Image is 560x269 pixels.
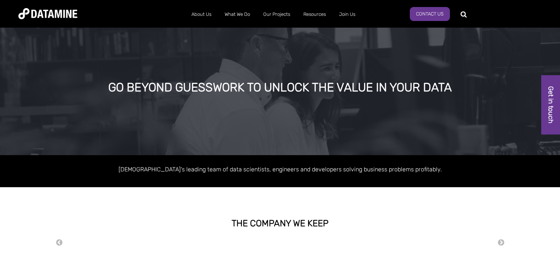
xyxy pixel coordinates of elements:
img: Datamine [18,8,77,19]
strong: THE COMPANY WE KEEP [232,218,328,228]
a: About Us [185,5,218,24]
a: Join Us [332,5,362,24]
a: What We Do [218,5,257,24]
p: [DEMOGRAPHIC_DATA]'s leading team of data scientists, engineers and developers solving business p... [70,164,490,174]
button: Previous [56,239,63,247]
a: Resources [297,5,332,24]
a: Our Projects [257,5,297,24]
div: GO BEYOND GUESSWORK TO UNLOCK THE VALUE IN YOUR DATA [66,81,495,94]
a: Contact Us [410,7,450,21]
a: Get in touch [541,75,560,134]
button: Next [497,239,505,247]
